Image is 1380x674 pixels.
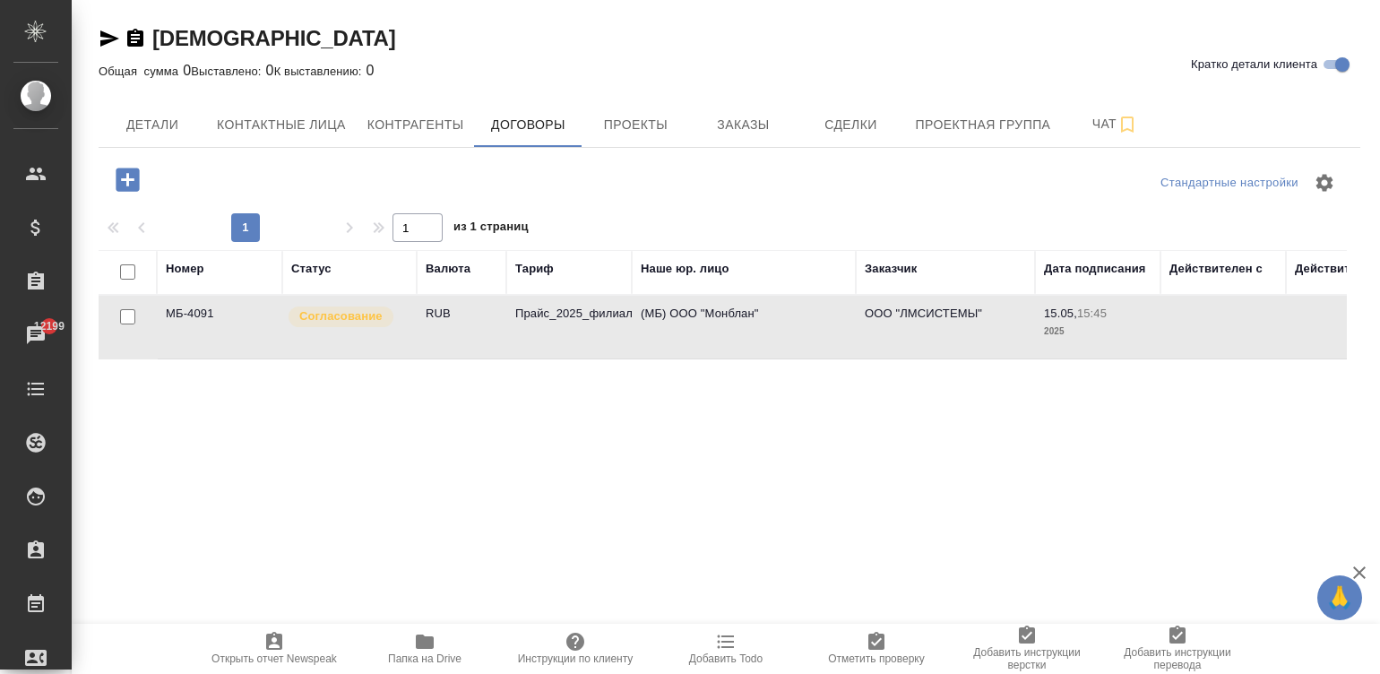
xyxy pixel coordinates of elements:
[453,216,529,242] span: из 1 страниц
[426,260,470,278] div: Валюта
[592,114,678,136] span: Проекты
[1044,307,1077,320] p: 15.05,
[1169,260,1263,278] div: Действителен с
[166,260,204,278] div: Номер
[367,114,464,136] span: Контрагенты
[1156,169,1303,197] div: split button
[211,652,337,665] span: Открыть отчет Newspeak
[915,114,1050,136] span: Проектная группа
[157,296,282,359] td: МБ-4091
[1102,624,1253,674] button: Добавить инструкции перевода
[23,317,75,335] span: 12199
[1117,114,1138,135] svg: Подписаться
[865,305,1026,323] p: ООО "ЛМСИСТЕМЫ"
[807,114,893,136] span: Сделки
[515,260,554,278] div: Тариф
[1317,575,1362,620] button: 🙏
[1044,323,1151,341] p: 2025
[191,65,265,78] p: Выставлено:
[518,652,634,665] span: Инструкции по клиенту
[99,60,1360,82] div: 0 0 0
[274,65,367,78] p: К выставлению:
[103,161,152,198] button: Добавить договор
[700,114,786,136] span: Заказы
[865,260,917,278] div: Заказчик
[641,260,729,278] div: Наше юр. лицо
[125,28,146,49] button: Скопировать ссылку
[801,624,952,674] button: Отметить проверку
[1303,161,1346,204] span: Настроить таблицу
[485,114,571,136] span: Договоры
[952,624,1102,674] button: Добавить инструкции верстки
[1113,646,1242,671] span: Добавить инструкции перевода
[4,313,67,358] a: 12199
[217,114,346,136] span: Контактные лица
[152,26,396,50] a: [DEMOGRAPHIC_DATA]
[388,652,461,665] span: Папка на Drive
[962,646,1091,671] span: Добавить инструкции верстки
[291,260,332,278] div: Статус
[99,65,183,78] p: Общая сумма
[1072,113,1158,135] span: Чат
[1077,307,1107,320] p: 15:45
[828,652,924,665] span: Отметить проверку
[99,28,120,49] button: Скопировать ссылку для ЯМессенджера
[1324,579,1355,617] span: 🙏
[349,624,500,674] button: Папка на Drive
[506,296,632,359] td: Прайс_2025_филиалы
[199,624,349,674] button: Открыть отчет Newspeak
[651,624,801,674] button: Добавить Todo
[417,296,506,359] td: RUB
[689,652,763,665] span: Добавить Todo
[632,296,856,359] td: (МБ) ООО "Монблан"
[500,624,651,674] button: Инструкции по клиенту
[1044,260,1146,278] div: Дата подписания
[299,307,383,325] p: Согласование
[109,114,195,136] span: Детали
[1191,56,1317,73] span: Кратко детали клиента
